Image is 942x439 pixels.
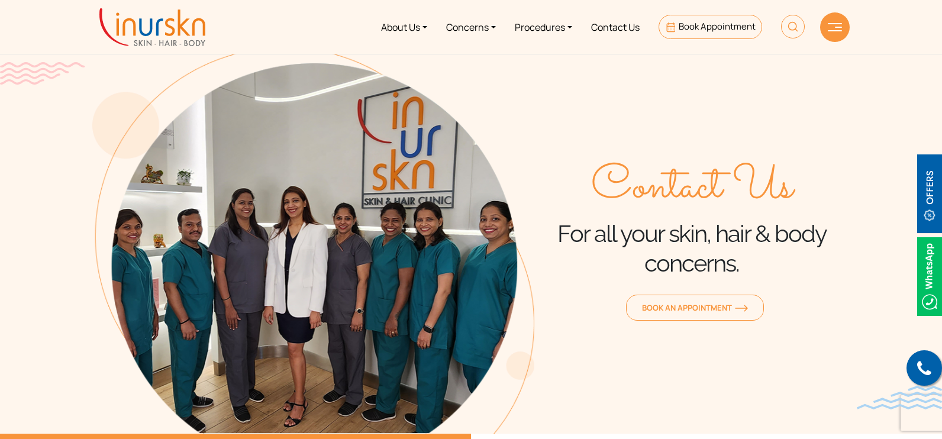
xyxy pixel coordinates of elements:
[828,23,842,31] img: hamLine.svg
[626,295,764,321] a: Book an Appointmentorange-arrow
[781,15,805,38] img: HeaderSearch
[857,386,942,409] img: bluewave
[679,20,756,33] span: Book Appointment
[642,302,748,313] span: Book an Appointment
[591,161,793,214] span: Contact Us
[917,237,942,316] img: Whatsappicon
[582,5,649,49] a: Contact Us
[92,47,534,434] img: about-the-team-img
[505,5,582,49] a: Procedures
[735,305,748,312] img: orange-arrow
[372,5,437,49] a: About Us
[99,8,205,46] img: inurskn-logo
[917,269,942,282] a: Whatsappicon
[534,161,850,278] div: For all your skin, hair & body concerns.
[917,154,942,233] img: offerBt
[437,5,505,49] a: Concerns
[659,15,762,39] a: Book Appointment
